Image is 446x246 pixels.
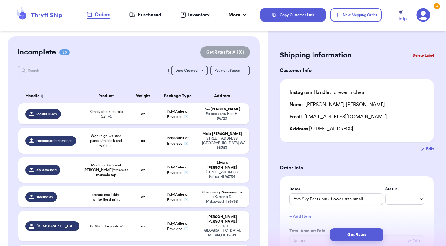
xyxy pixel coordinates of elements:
[434,3,440,9] div: 3
[141,168,145,172] strong: oz
[385,186,424,192] label: Status
[202,170,242,179] div: [STREET_ADDRESS] Kailua , HI 96734
[25,93,40,99] span: Handle
[87,133,126,148] span: Wehi high waisted pants s/m black and white
[171,66,208,75] button: Date Created
[36,195,53,199] span: shvunessy
[396,15,407,23] span: Help
[330,228,383,241] button: Get Rates
[36,112,57,116] span: local808lady
[167,109,188,119] span: PolyMailer or Envelope ✉️
[202,112,242,121] div: Po box 7645 Hilo , HI 96720
[36,168,57,172] span: alyssaveneri
[289,125,424,133] div: [STREET_ADDRESS]
[289,90,331,95] span: Instagram Handle:
[202,224,242,237] div: 95-070 [GEOGRAPHIC_DATA]. Mililani , HI 96789
[141,139,145,143] strong: oz
[110,144,113,147] span: + 1
[167,222,188,231] span: PolyMailer or Envelope ✉️
[120,224,123,228] span: + 1
[202,190,242,195] div: Shaunessy Nascimento
[289,89,364,96] div: forever_nohea
[200,46,250,58] button: Get Rates for All (0)
[59,49,70,55] span: 30
[36,224,76,229] span: [DEMOGRAPHIC_DATA]
[87,11,110,18] div: Orders
[89,224,123,229] span: XS Manu tie pants
[289,114,303,119] span: Email:
[228,11,248,19] div: More
[167,136,188,145] span: PolyMailer or Envelope ✉️
[141,224,145,228] strong: oz
[396,10,407,23] a: Help
[280,164,434,172] h3: Order Info
[83,89,129,103] th: Product
[202,195,242,204] div: 11 Kumano Dr Makawao , HI 96768
[87,192,126,202] span: orange maxi skirt, white floral print
[289,126,308,131] span: Address
[289,113,424,120] div: [EMAIL_ADDRESS][DOMAIN_NAME]
[202,132,242,136] div: Malia [PERSON_NAME]
[410,49,436,62] button: Delete Label
[87,109,126,119] span: Simply sisters purple (xs)
[202,215,242,224] div: [PERSON_NAME] [PERSON_NAME]
[141,112,145,116] strong: oz
[157,89,198,103] th: Package Type
[18,66,168,75] input: Search
[289,186,383,192] label: Items
[87,11,110,19] a: Orders
[108,115,112,118] span: + 2
[36,138,73,143] span: romanceschmomance
[215,69,240,72] span: Payment Status
[289,101,385,108] div: [PERSON_NAME] [PERSON_NAME]
[129,89,157,103] th: Weight
[167,192,188,202] span: PolyMailer or Envelope ✉️
[416,8,430,22] a: 3
[421,146,434,152] button: Edit
[289,102,304,107] span: Name:
[175,69,198,72] span: Date Created
[330,8,381,22] button: New Shipping Order
[260,8,326,22] button: Copy Customer Link
[202,161,242,170] div: Alyssa [PERSON_NAME]
[198,89,249,103] th: Address
[210,66,250,75] button: Payment Status
[129,11,161,19] a: Purchased
[287,210,427,223] button: + Add Item
[280,50,352,60] h2: Shipping Information
[202,107,242,112] div: Pua [PERSON_NAME]
[202,136,242,150] div: [STREET_ADDRESS] [GEOGRAPHIC_DATA] , WA 98383
[180,11,210,19] a: Inventory
[18,47,56,57] h2: Incomplete
[40,92,45,100] button: Sort ascending
[84,163,128,177] span: Medium Black and [PERSON_NAME]/creamish manaola top
[141,195,145,199] strong: oz
[280,67,434,74] h3: Customer Info
[167,165,188,175] span: PolyMailer or Envelope ✉️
